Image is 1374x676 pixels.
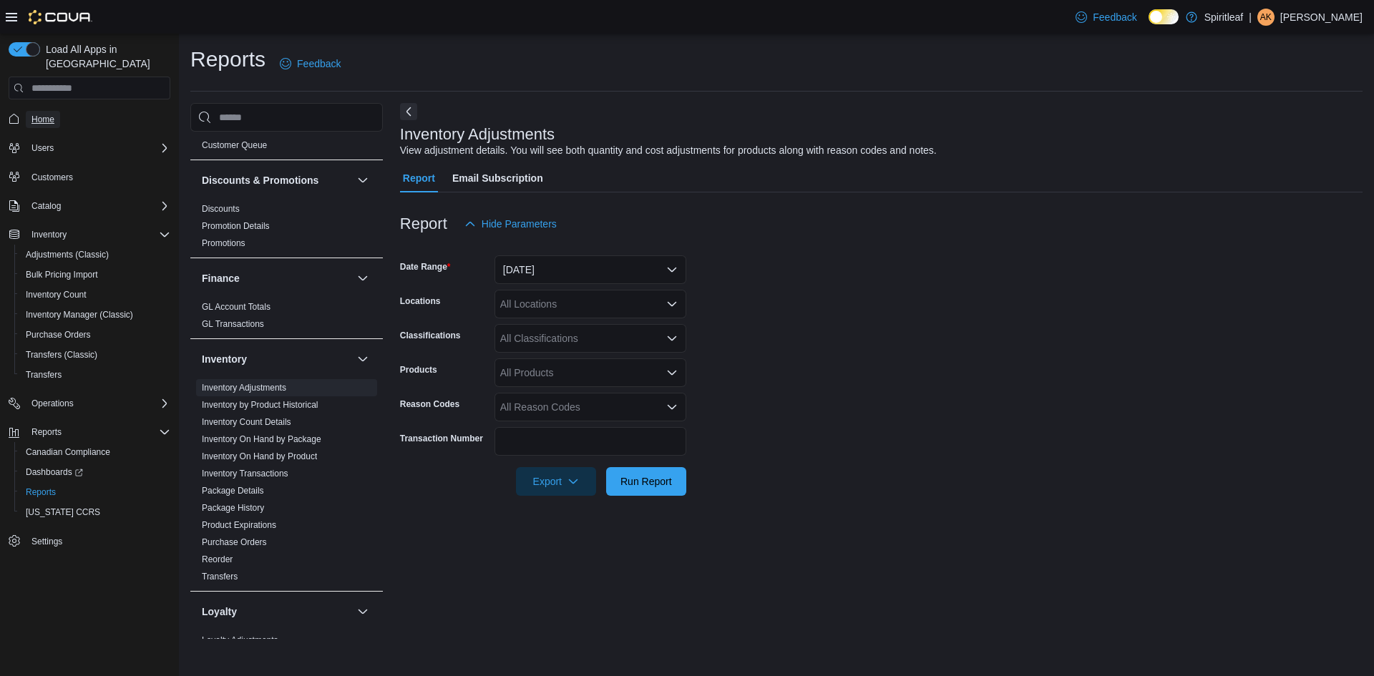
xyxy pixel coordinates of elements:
span: Inventory Count [20,286,170,303]
button: Inventory [354,351,371,368]
button: Loyalty [202,604,351,619]
button: Hide Parameters [459,210,562,238]
a: Promotions [202,238,245,248]
span: Operations [31,398,74,409]
button: Adjustments (Classic) [14,245,176,265]
span: Reports [20,484,170,501]
a: Purchase Orders [20,326,97,343]
span: Purchase Orders [20,326,170,343]
span: Inventory by Product Historical [202,399,318,411]
label: Products [400,364,437,376]
button: Settings [3,531,176,552]
span: Transfers [26,369,62,381]
a: Purchase Orders [202,537,267,547]
a: Package Details [202,486,264,496]
span: Dashboards [26,466,83,478]
button: Run Report [606,467,686,496]
button: Catalog [3,196,176,216]
button: [DATE] [494,255,686,284]
a: Adjustments (Classic) [20,246,114,263]
span: Customers [26,168,170,186]
p: | [1249,9,1252,26]
span: Washington CCRS [20,504,170,521]
button: Open list of options [666,367,678,378]
span: Export [525,467,588,496]
button: Reports [3,422,176,442]
span: Reports [31,426,62,438]
span: GL Transactions [202,318,264,330]
span: Adjustments (Classic) [20,246,170,263]
button: Open list of options [666,401,678,413]
button: Users [26,139,59,157]
label: Locations [400,295,441,307]
span: Load All Apps in [GEOGRAPHIC_DATA] [40,42,170,71]
a: Promotion Details [202,221,270,231]
span: Canadian Compliance [20,444,170,461]
span: Inventory [26,226,170,243]
a: Inventory by Product Historical [202,400,318,410]
span: Settings [26,532,170,550]
a: Inventory Adjustments [202,383,286,393]
button: Operations [26,395,79,412]
h3: Loyalty [202,604,237,619]
span: Loyalty Adjustments [202,635,278,646]
span: Feedback [297,57,341,71]
span: Home [26,109,170,127]
span: Promotion Details [202,220,270,232]
h3: Inventory Adjustments [400,126,555,143]
a: Bulk Pricing Import [20,266,104,283]
span: Bulk Pricing Import [26,269,98,280]
button: Operations [3,393,176,413]
span: Bulk Pricing Import [20,266,170,283]
span: Purchase Orders [26,329,91,341]
span: Report [403,164,435,192]
button: Bulk Pricing Import [14,265,176,285]
div: Alica K [1257,9,1275,26]
a: Feedback [1070,3,1142,31]
button: Inventory Manager (Classic) [14,305,176,325]
button: Home [3,108,176,129]
a: Inventory Manager (Classic) [20,306,139,323]
label: Reason Codes [400,398,459,410]
span: Inventory Manager (Classic) [26,309,133,320]
span: Settings [31,536,62,547]
button: Canadian Compliance [14,442,176,462]
div: View adjustment details. You will see both quantity and cost adjustments for products along with ... [400,143,937,158]
a: Inventory On Hand by Package [202,434,321,444]
div: Discounts & Promotions [190,200,383,258]
a: Customer Queue [202,140,267,150]
span: Catalog [26,197,170,215]
span: GL Account Totals [202,301,271,313]
div: Finance [190,298,383,338]
button: Next [400,103,417,120]
a: Transfers [20,366,67,383]
button: Loyalty [354,603,371,620]
span: Canadian Compliance [26,446,110,458]
h3: Inventory [202,352,247,366]
a: Transfers [202,572,238,582]
button: Export [516,467,596,496]
button: Open list of options [666,333,678,344]
p: [PERSON_NAME] [1280,9,1363,26]
span: Reports [26,486,56,498]
a: Reorder [202,554,233,564]
div: Customer [190,137,383,160]
span: Users [31,142,54,154]
h3: Finance [202,271,240,285]
h3: Report [400,215,447,232]
button: Inventory [3,225,176,245]
span: Email Subscription [452,164,543,192]
button: Finance [202,271,351,285]
a: Canadian Compliance [20,444,116,461]
span: Reports [26,423,170,441]
span: Adjustments (Classic) [26,249,109,260]
span: Dashboards [20,464,170,481]
button: Discounts & Promotions [354,172,371,189]
button: Open list of options [666,298,678,310]
a: [US_STATE] CCRS [20,504,106,521]
span: Customer Queue [202,139,267,151]
a: Discounts [202,204,240,214]
label: Transaction Number [400,433,483,444]
span: Transfers (Classic) [20,346,170,363]
div: Inventory [190,379,383,591]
